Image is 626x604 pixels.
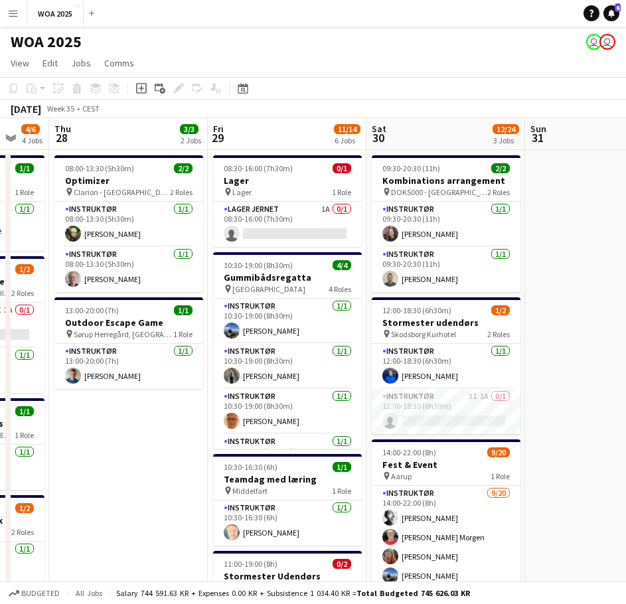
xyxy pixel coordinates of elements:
[21,589,60,598] span: Budgeted
[27,1,84,27] button: WOA 2025
[599,34,615,50] app-user-avatar: Drift Drift
[11,32,82,52] h1: WOA 2025
[66,54,96,72] a: Jobs
[7,586,62,601] button: Budgeted
[99,54,139,72] a: Comms
[116,588,470,598] div: Salary 744 591.63 KR + Expenses 0.00 KR + Subsistence 1 034.40 KR =
[44,104,77,113] span: Week 35
[82,104,100,113] div: CEST
[615,3,621,12] span: 6
[5,54,35,72] a: View
[603,5,619,21] a: 6
[73,588,105,598] span: All jobs
[37,54,63,72] a: Edit
[11,57,29,69] span: View
[42,57,58,69] span: Edit
[71,57,91,69] span: Jobs
[104,57,134,69] span: Comms
[586,34,602,50] app-user-avatar: René Sandager
[356,588,470,598] span: Total Budgeted 745 626.03 KR
[11,102,41,115] div: [DATE]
